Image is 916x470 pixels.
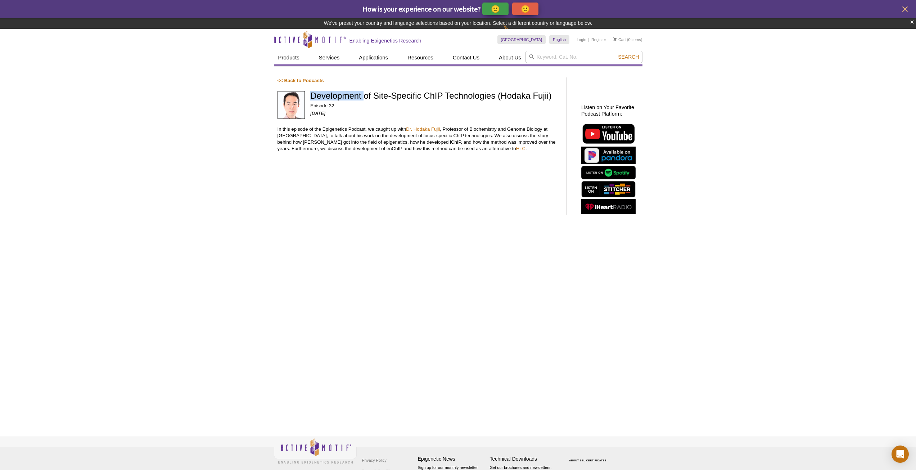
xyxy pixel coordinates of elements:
h4: Technical Downloads [490,456,558,462]
a: Login [577,37,586,42]
input: Keyword, Cat. No. [525,51,642,63]
button: close [901,5,910,14]
a: Cart [613,37,626,42]
a: [GEOGRAPHIC_DATA] [497,35,546,44]
img: Active Motif, [274,436,357,465]
a: << Back to Podcasts [277,78,324,83]
h2: Listen on Your Favorite Podcast Platform: [581,104,639,117]
img: Listen on Spotify [581,166,636,179]
p: Episode 32 [310,103,559,109]
p: In this episode of the Epigenetics Podcast, we caught up with , Professor of Biochemistry and Gen... [277,126,559,152]
h1: Development of Site-Specific ChIP Technologies (Hodaka Fujii) [310,91,559,102]
iframe: Development of Site-Specific ChIP Technologies (Hodaka Fujii) [277,159,559,213]
p: 🙂 [491,4,500,13]
h2: Enabling Epigenetics Research [349,37,421,44]
em: [DATE] [310,111,325,116]
button: × [910,18,914,26]
span: Search [618,54,639,60]
div: Open Intercom Messenger [892,446,909,463]
img: Change Here [503,23,522,40]
a: Hi-C [516,146,525,151]
img: Listen on iHeartRadio [581,199,636,215]
img: Listen on Stitcher [581,181,636,197]
li: | [588,35,590,44]
table: Click to Verify - This site chose Symantec SSL for secure e-commerce and confidential communicati... [562,449,616,465]
span: How is your experience on our website? [362,4,481,13]
li: (0 items) [613,35,642,44]
a: English [549,35,569,44]
a: Products [274,51,304,64]
a: ABOUT SSL CERTIFICATES [569,459,606,462]
a: Privacy Policy [360,455,388,466]
img: Your Cart [613,37,617,41]
a: Services [315,51,344,64]
a: About Us [495,51,525,64]
img: Listen on Pandora [581,147,636,164]
a: Resources [403,51,438,64]
p: 🙁 [521,4,530,13]
a: Register [591,37,606,42]
a: Dr. Hodaka Fujii [406,126,440,132]
h4: Epigenetic News [418,456,486,462]
img: Hodaka Fujii headshot [277,91,305,119]
img: Listen on YouTube [581,122,636,145]
a: Applications [355,51,392,64]
button: Search [616,54,641,60]
a: Contact Us [448,51,484,64]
